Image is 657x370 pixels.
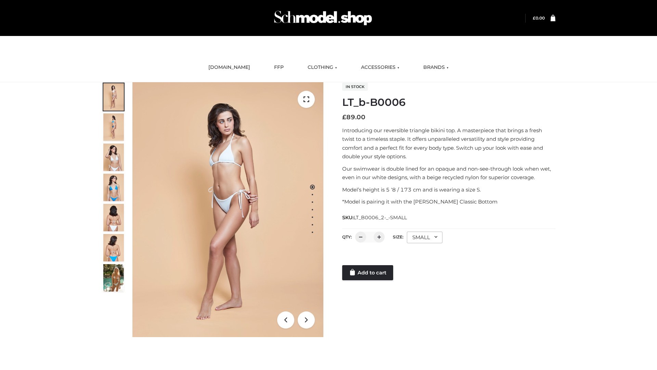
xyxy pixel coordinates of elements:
[269,60,289,75] a: FFP
[132,82,323,337] img: ArielClassicBikiniTop_CloudNine_AzureSky_OW114ECO_1
[103,204,124,231] img: ArielClassicBikiniTop_CloudNine_AzureSky_OW114ECO_7-scaled.jpg
[342,197,555,206] p: *Model is pairing it with the [PERSON_NAME] Classic Bottom
[342,213,408,222] span: SKU:
[103,174,124,201] img: ArielClassicBikiniTop_CloudNine_AzureSky_OW114ECO_4-scaled.jpg
[103,83,124,111] img: ArielClassicBikiniTop_CloudNine_AzureSky_OW114ECO_1-scaled.jpg
[272,4,374,32] img: Schmodel Admin 964
[356,60,404,75] a: ACCESSORIES
[342,265,393,280] a: Add to cart
[393,234,403,239] label: Size:
[103,234,124,261] img: ArielClassicBikiniTop_CloudNine_AzureSky_OW114ECO_8-scaled.jpg
[533,15,545,21] bdi: 0.00
[342,185,555,194] p: Model’s height is 5 ‘8 / 173 cm and is wearing a size S.
[302,60,342,75] a: CLOTHING
[342,83,368,91] span: In stock
[203,60,255,75] a: [DOMAIN_NAME]
[342,113,346,121] span: £
[342,164,555,182] p: Our swimwear is double lined for an opaque and non-see-through look when wet, even in our white d...
[103,264,124,292] img: Arieltop_CloudNine_AzureSky2.jpg
[533,15,536,21] span: £
[103,113,124,141] img: ArielClassicBikiniTop_CloudNine_AzureSky_OW114ECO_2-scaled.jpg
[407,232,442,243] div: SMALL
[103,144,124,171] img: ArielClassicBikiniTop_CloudNine_AzureSky_OW114ECO_3-scaled.jpg
[342,96,555,109] h1: LT_b-B0006
[353,214,407,221] span: LT_B0006_2-_-SMALL
[418,60,454,75] a: BRANDS
[342,234,352,239] label: QTY:
[342,113,365,121] bdi: 89.00
[342,126,555,161] p: Introducing our reversible triangle bikini top. A masterpiece that brings a fresh twist to a time...
[533,15,545,21] a: £0.00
